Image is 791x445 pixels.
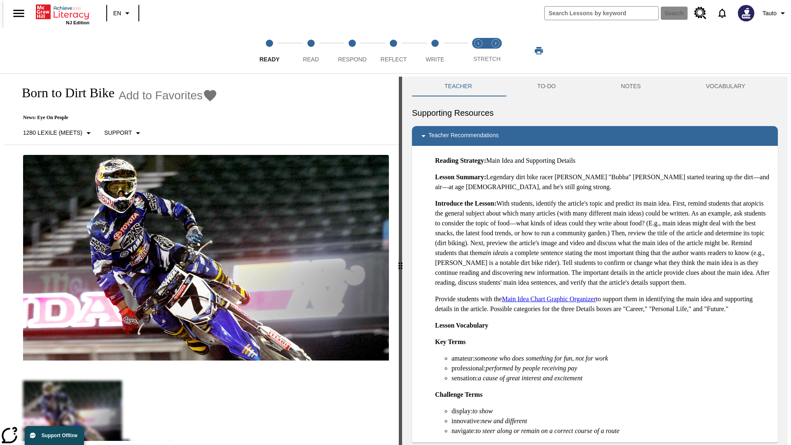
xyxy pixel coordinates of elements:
[478,375,583,382] em: a cause of great interest and excitement
[475,355,608,362] em: someone who does something for fun, not for work
[113,9,121,18] span: EN
[452,406,771,416] li: display:
[452,373,771,383] li: sensation:
[399,77,402,445] div: Press Enter or Spacebar and then press right and left arrow keys to move the slider
[25,426,84,445] button: Support Offline
[486,365,577,372] em: performed by people receiving pay
[303,56,319,63] span: Read
[13,85,115,101] h1: Born to Dirt Bike
[435,294,771,314] p: Provide students with the to support them in identifying the main idea and supporting details in ...
[505,77,588,96] button: TO-DO
[426,56,444,63] span: Write
[3,77,399,441] div: reading
[435,173,486,180] strong: Lesson Summary:
[545,7,658,20] input: search field
[738,5,754,21] img: Avatar
[36,3,89,25] div: Home
[119,88,218,103] button: Add to Favorites - Born to Dirt Bike
[452,354,771,363] li: amateur:
[287,28,335,73] button: Read step 2 of 5
[711,2,733,24] a: Notifications
[478,249,504,256] em: main idea
[763,9,777,18] span: Tauto
[411,28,459,73] button: Write step 5 of 5
[502,295,596,302] a: Main Idea Chart Graphic Organizer
[104,129,132,137] p: Support
[110,6,136,21] button: Language: EN, Select a language
[481,417,527,424] em: new and different
[435,156,771,166] p: Main Idea and Supporting Details
[338,56,366,63] span: Respond
[13,115,218,121] p: News: Eye On People
[689,2,711,24] a: Resource Center, Will open in new tab
[23,129,82,137] p: 1280 Lexile (Meets)
[435,391,482,398] strong: Challenge Terms
[588,77,673,96] button: NOTES
[435,200,496,207] strong: Introduce the Lesson:
[412,77,505,96] button: Teacher
[370,28,417,73] button: Reflect step 4 of 5
[746,200,759,207] em: topic
[260,56,280,63] span: Ready
[412,106,778,119] h6: Supporting Resources
[435,338,466,345] strong: Key Terms
[328,28,376,73] button: Respond step 3 of 5
[119,89,203,102] span: Add to Favorites
[494,41,496,45] text: 2
[42,433,77,438] span: Support Offline
[428,131,498,141] p: Teacher Recommendations
[473,56,501,62] span: STRETCH
[673,77,778,96] button: VOCABULARY
[476,427,620,434] em: to steer along or remain on a correct course of a route
[435,157,486,164] strong: Reading Strategy:
[23,155,389,361] img: Motocross racer James Stewart flies through the air on his dirt bike.
[435,199,771,288] p: With students, identify the article's topic and predict its main idea. First, remind students tha...
[526,43,552,58] button: Print
[101,126,146,141] button: Scaffolds, Support
[473,408,493,415] em: to show
[412,126,778,146] div: Teacher Recommendations
[733,2,759,24] button: Select a new avatar
[66,20,89,25] span: NJ Edition
[484,28,508,73] button: Stretch Respond step 2 of 2
[452,416,771,426] li: innovative:
[435,322,488,329] strong: Lesson Vocabulary
[246,28,293,73] button: Ready step 1 of 5
[477,41,479,45] text: 1
[466,28,490,73] button: Stretch Read step 1 of 2
[381,56,407,63] span: Reflect
[435,172,771,192] p: Legendary dirt bike racer [PERSON_NAME] "Bubba" [PERSON_NAME] started tearing up the dirt—and air...
[412,77,778,96] div: Instructional Panel Tabs
[20,126,97,141] button: Select Lexile, 1280 Lexile (Meets)
[759,6,791,21] button: Profile/Settings
[402,77,788,445] div: activity
[7,1,31,26] button: Open side menu
[452,363,771,373] li: professional:
[452,426,771,436] li: navigate:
